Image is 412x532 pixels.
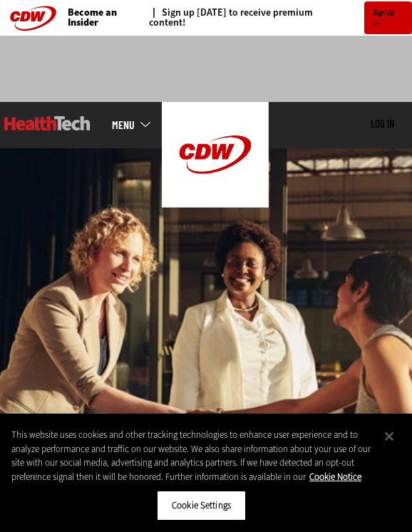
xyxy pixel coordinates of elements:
a: Become an Insider [68,8,149,28]
img: Home [162,102,269,208]
a: Log in [371,117,394,130]
div: User menu [371,118,394,131]
a: Sign up [DATE] to receive premium content! [149,8,350,28]
div: This website uses cookies and other tracking technologies to enhance user experience and to analy... [11,428,380,484]
a: mobile-menu [112,119,162,131]
a: Sign Up [364,1,412,34]
button: Cookie Settings [157,491,246,521]
a: More information about your privacy [309,471,361,483]
a: CDW [162,196,269,211]
img: Home [4,116,91,131]
button: Close [374,421,405,452]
